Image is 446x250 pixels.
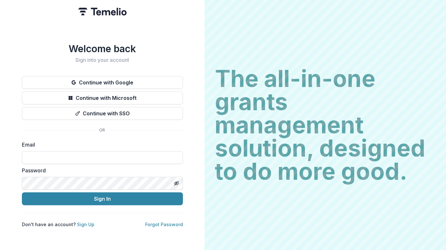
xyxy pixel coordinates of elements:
p: Don't have an account? [22,221,94,228]
img: Temelio [78,8,127,15]
button: Continue with Google [22,76,183,89]
label: Password [22,167,179,174]
a: Forgot Password [145,222,183,227]
label: Email [22,141,179,149]
h2: Sign into your account [22,57,183,63]
a: Sign Up [77,222,94,227]
button: Continue with SSO [22,107,183,120]
button: Continue with Microsoft [22,91,183,104]
h1: Welcome back [22,43,183,54]
button: Sign In [22,192,183,205]
button: Toggle password visibility [171,178,182,188]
